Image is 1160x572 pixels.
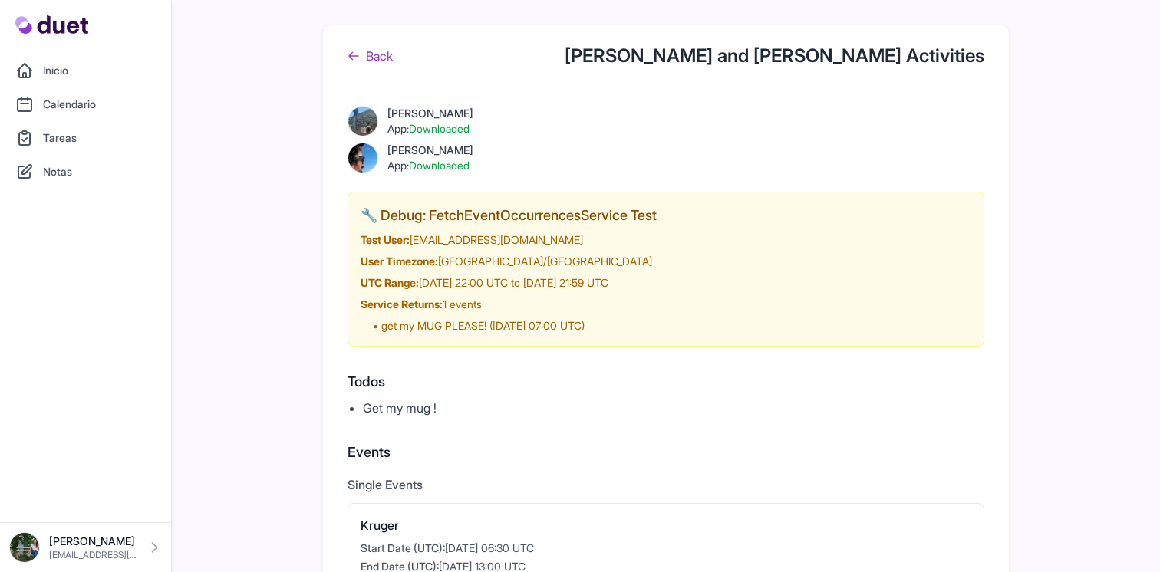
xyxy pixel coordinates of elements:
a: Tareas [9,123,162,153]
li: Get my mug ! [363,399,984,417]
img: IMG_6238.jpeg [348,106,378,136]
h3: Kruger [361,516,971,534]
div: [DATE] 06:30 UTC [361,541,971,556]
h2: 🔧 Debug: FetchEventOccurrencesService Test [361,205,971,226]
a: Notas [9,156,162,187]
div: [PERSON_NAME] [387,143,473,158]
div: • get my MUG PLEASE! ([DATE] 07:00 UTC) [373,318,971,334]
div: [DATE] 22:00 UTC to [DATE] 21:59 UTC [361,275,971,291]
p: [PERSON_NAME] [49,534,137,549]
a: [PERSON_NAME] [EMAIL_ADDRESS][DOMAIN_NAME] [9,532,162,563]
img: DSC08576_Original.jpeg [9,532,40,563]
div: 1 events [361,297,971,312]
span: Downloaded [409,159,470,172]
h2: Todos [348,371,984,393]
div: App: [387,121,473,136]
h1: [PERSON_NAME] and [PERSON_NAME] Activities [565,44,984,68]
div: [EMAIL_ADDRESS][DOMAIN_NAME] [361,232,971,248]
span: Downloaded [409,122,470,135]
strong: Test User: [361,233,410,246]
h3: Single Events [348,475,984,494]
strong: UTC Range: [361,276,419,289]
div: [PERSON_NAME] [387,106,473,121]
a: Back [348,47,393,65]
div: [GEOGRAPHIC_DATA]/[GEOGRAPHIC_DATA] [361,254,971,269]
a: Inicio [9,55,162,86]
div: App: [387,158,473,173]
span: Start Date (UTC): [361,541,445,554]
h2: Events [348,442,984,463]
img: 29101216_Unknown.jpeg [348,143,378,173]
strong: User Timezone: [361,255,438,268]
a: Calendario [9,89,162,120]
p: [EMAIL_ADDRESS][DOMAIN_NAME] [49,549,137,561]
strong: Service Returns: [361,298,443,311]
